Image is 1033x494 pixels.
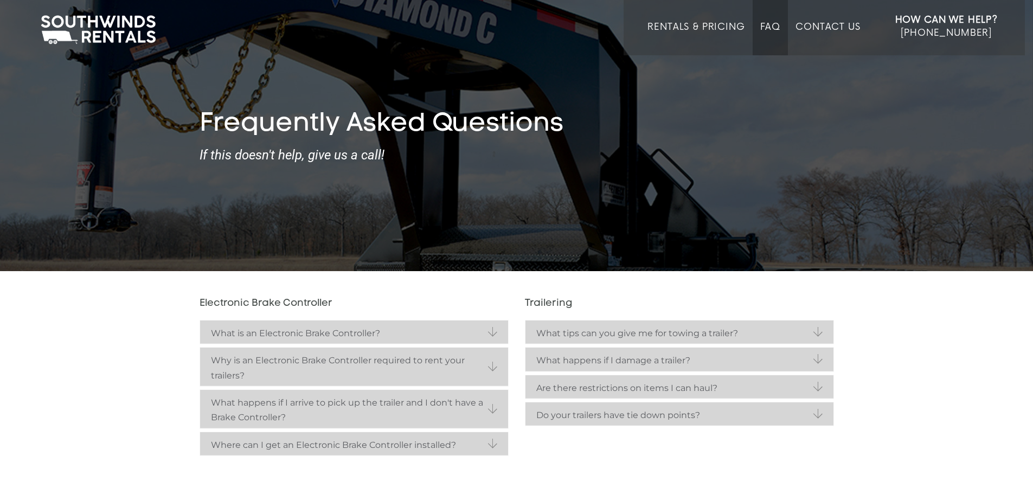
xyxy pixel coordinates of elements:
[895,15,998,25] strong: How Can We Help?
[525,402,833,426] a: Do your trailers have tie down points?
[901,28,992,39] span: [PHONE_NUMBER]
[525,348,833,371] a: What happens if I damage a trailer?
[200,320,508,344] a: What is an Electronic Brake Controller?
[211,353,497,383] strong: Why is an Electronic Brake Controller required to rent your trailers?
[760,22,781,55] a: FAQ
[525,320,833,344] a: What tips can you give me for towing a trailer?
[200,390,508,428] a: What happens if I arrive to pick up the trailer and I don't have a Brake Controller?
[200,109,834,140] h1: Frequently Asked Questions
[525,298,834,309] h3: Trailering
[200,348,508,386] a: Why is an Electronic Brake Controller required to rent your trailers?
[200,432,508,455] a: Where can I get an Electronic Brake Controller installed?
[536,408,823,422] strong: Do your trailers have tie down points?
[200,298,509,309] h3: Electronic Brake Controller
[211,438,497,452] strong: Where can I get an Electronic Brake Controller installed?
[795,22,860,55] a: Contact Us
[536,326,823,341] strong: What tips can you give me for towing a trailer?
[35,13,161,47] img: Southwinds Rentals Logo
[895,14,998,47] a: How Can We Help? [PHONE_NUMBER]
[211,395,497,425] strong: What happens if I arrive to pick up the trailer and I don't have a Brake Controller?
[647,22,745,55] a: Rentals & Pricing
[536,353,823,368] strong: What happens if I damage a trailer?
[200,148,834,162] strong: If this doesn't help, give us a call!
[211,326,497,341] strong: What is an Electronic Brake Controller?
[536,381,823,395] strong: Are there restrictions on items I can haul?
[525,375,833,399] a: Are there restrictions on items I can haul?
